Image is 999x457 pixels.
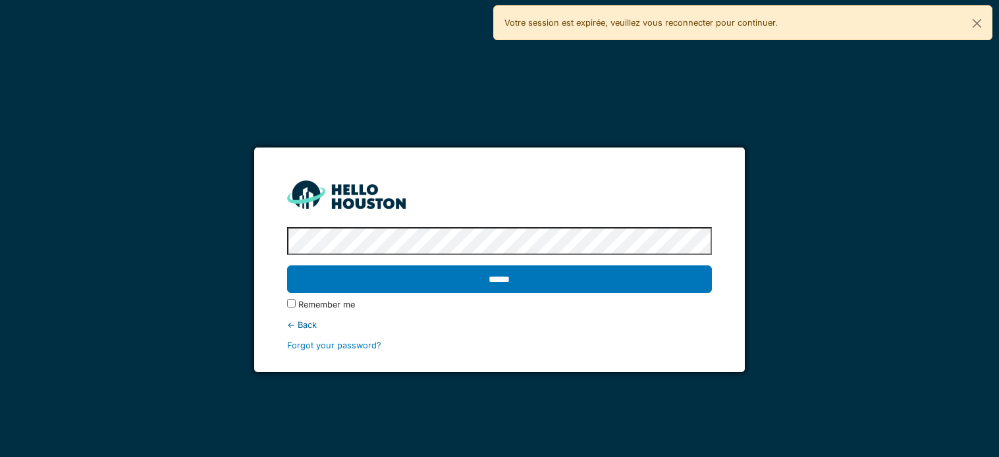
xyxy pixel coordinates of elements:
[962,6,992,41] button: Close
[287,340,381,350] a: Forgot your password?
[287,180,406,209] img: HH_line-BYnF2_Hg.png
[298,298,355,311] label: Remember me
[287,319,713,331] div: ← Back
[493,5,993,40] div: Votre session est expirée, veuillez vous reconnecter pour continuer.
